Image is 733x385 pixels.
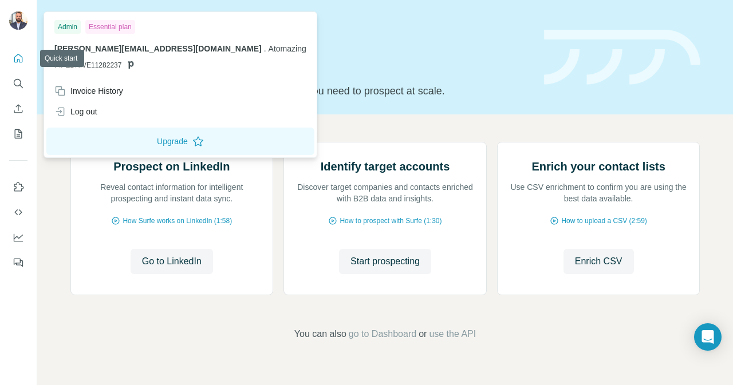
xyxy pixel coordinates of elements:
[509,181,688,204] p: Use CSV enrichment to confirm you are using the best data available.
[9,11,27,30] img: Avatar
[9,98,27,119] button: Enrich CSV
[563,249,634,274] button: Enrich CSV
[264,44,266,53] span: .
[9,227,27,248] button: Dashboard
[54,20,81,34] div: Admin
[9,124,27,144] button: My lists
[349,327,416,341] button: go to Dashboard
[9,202,27,223] button: Use Surfe API
[350,255,420,268] span: Start prospecting
[694,323,722,351] div: Open Intercom Messenger
[82,181,262,204] p: Reveal contact information for intelligent prospecting and instant data sync.
[113,158,230,174] h2: Prospect on LinkedIn
[339,249,431,274] button: Start prospecting
[54,106,97,117] div: Log out
[9,73,27,94] button: Search
[561,216,647,226] span: How to upload a CSV (2:59)
[321,158,450,174] h2: Identify target accounts
[419,327,427,341] span: or
[340,216,442,226] span: How to prospect with Surfe (1:30)
[9,252,27,273] button: Feedback
[131,249,213,274] button: Go to LinkedIn
[85,20,135,34] div: Essential plan
[269,44,306,53] span: Atomazing
[54,60,121,70] span: PIPEDRIVE11282237
[9,177,27,197] button: Use Surfe on LinkedIn
[531,158,665,174] h2: Enrich your contact lists
[294,327,346,341] span: You can also
[9,48,27,69] button: Quick start
[46,128,314,155] button: Upgrade
[54,44,262,53] span: [PERSON_NAME][EMAIL_ADDRESS][DOMAIN_NAME]
[295,181,475,204] p: Discover target companies and contacts enriched with B2B data and insights.
[123,216,232,226] span: How Surfe works on LinkedIn (1:58)
[54,85,123,97] div: Invoice History
[429,327,476,341] button: use the API
[575,255,622,268] span: Enrich CSV
[142,255,202,268] span: Go to LinkedIn
[544,30,700,85] img: banner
